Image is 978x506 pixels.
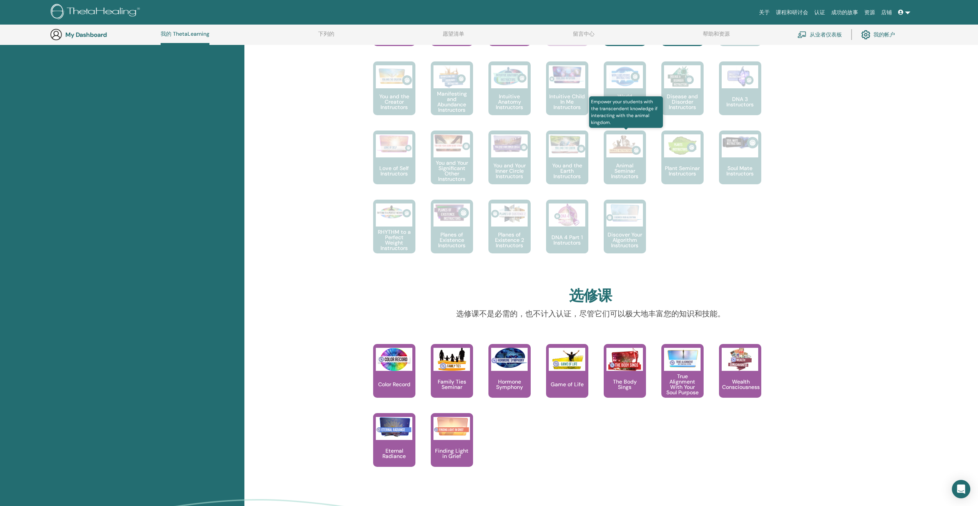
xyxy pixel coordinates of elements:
p: Manifesting and Abundance Instructors [431,91,473,112]
a: The Body Sings The Body Sings [604,344,646,413]
a: You and the Earth Instructors You and the Earth Instructors [546,131,588,200]
img: Animal Seminar Instructors [606,134,643,157]
a: 帮助和资源 [703,31,730,43]
a: Love of Self Instructors Love of Self Instructors [373,131,415,200]
a: Color Record Color Record [373,344,415,413]
img: Soul Mate Instructors [722,134,758,150]
p: You and the Creator Instructors [373,94,415,110]
a: Hormone Symphony Hormone Symphony [488,344,531,413]
p: Disease and Disorder Instructors [661,94,704,110]
img: DNA 4 Part 1 Instructors [549,203,585,227]
img: Intuitive Child In Me Instructors [549,65,585,84]
p: Hormone Symphony [488,379,531,390]
p: Game of Life [548,382,587,387]
a: You and Your Inner Circle Instructors You and Your Inner Circle Instructors [488,131,531,200]
p: You and the Earth Instructors [546,163,588,179]
a: 我的 ThetaLearning [161,31,209,45]
img: World Relations Instructors [606,65,643,88]
img: Intuitive Anatomy Instructors [491,65,528,88]
img: Family Ties Seminar [433,348,470,371]
a: 店铺 [878,5,895,20]
div: Open Intercom Messenger [952,480,970,498]
img: True Alignment With Your Soul Purpose [664,348,701,369]
a: 课程和研讨会 [773,5,811,20]
p: Wealth Consciousness [719,379,763,390]
a: Discover Your Algorithm Instructors Discover Your Algorithm Instructors [604,200,646,269]
img: You and the Creator Instructors [376,65,412,88]
p: Animal Seminar Instructors [604,163,646,179]
p: Planes of Existence 2 Instructors [488,232,531,248]
a: Eternal Radiance Eternal Radiance [373,413,415,482]
a: True Alignment With Your Soul Purpose True Alignment With Your Soul Purpose [661,344,704,413]
a: 成功的故事 [828,5,861,20]
img: You and Your Significant Other Instructors [433,134,470,152]
p: Planes of Existence Instructors [431,232,473,248]
a: Plant Seminar Instructors Plant Seminar Instructors [661,131,704,200]
a: 从业者仪表板 [797,26,842,43]
a: 我的帐户 [861,26,895,43]
a: RHYTHM to a Perfect Weight Instructors RHYTHM to a Perfect Weight Instructors [373,200,415,269]
p: True Alignment With Your Soul Purpose [661,374,704,395]
a: 下列的 [318,31,334,43]
img: The Body Sings [606,348,643,371]
img: You and Your Inner Circle Instructors [491,134,528,153]
span: Empower your students with the transcendent knowledge if interacting with the animal kingdom. [589,96,663,128]
a: Soul Mate Instructors Soul Mate Instructors [719,131,761,200]
p: 选修课不是必需的，也不计入认证，尽管它们可以极大地丰富您的知识和技能。 [425,308,756,319]
img: generic-user-icon.jpg [50,28,62,41]
a: Planes of Existence Instructors Planes of Existence Instructors [431,200,473,269]
img: Color Record [376,348,412,371]
img: Plant Seminar Instructors [664,134,701,157]
a: 留言中心 [573,31,594,43]
img: chalkboard-teacher.svg [797,31,807,38]
h2: 选修课 [569,287,612,305]
h3: My Dashboard [65,31,142,38]
a: Finding Light in Grief Finding Light in Grief [431,413,473,482]
p: RHYTHM to a Perfect Weight Instructors [373,229,415,251]
p: World Relations Instructors [604,94,646,110]
a: Planes of Existence 2 Instructors Planes of Existence 2 Instructors [488,200,531,269]
a: You and the Creator Instructors You and the Creator Instructors [373,61,415,131]
p: Color Record [375,382,413,387]
img: cog.svg [861,28,870,41]
a: Manifesting and Abundance Instructors Manifesting and Abundance Instructors [431,61,473,131]
p: DNA 3 Instructors [719,96,761,107]
p: You and Your Inner Circle Instructors [488,163,531,179]
a: 愿望清单 [443,31,464,43]
a: Game of Life Game of Life [546,344,588,413]
img: Wealth Consciousness [722,348,758,371]
img: DNA 3 Instructors [722,65,758,88]
a: World Relations Instructors World Relations Instructors [604,61,646,131]
img: Planes of Existence 2 Instructors [491,203,528,224]
p: Discover Your Algorithm Instructors [604,232,646,248]
p: The Body Sings [604,379,646,390]
img: logo.png [51,4,143,21]
img: Manifesting and Abundance Instructors [433,65,470,88]
img: Planes of Existence Instructors [433,203,470,222]
img: Disease and Disorder Instructors [664,65,701,88]
a: Intuitive Anatomy Instructors Intuitive Anatomy Instructors [488,61,531,131]
img: You and the Earth Instructors [549,134,585,154]
p: Finding Light in Grief [431,448,473,459]
p: Family Ties Seminar [431,379,473,390]
a: 关于 [756,5,773,20]
a: Wealth Consciousness Wealth Consciousness [719,344,761,413]
a: 认证 [811,5,828,20]
p: DNA 4 Part 1 Instructors [546,235,588,245]
a: You and Your Significant Other Instructors You and Your Significant Other Instructors [431,131,473,200]
img: Game of Life [549,348,585,371]
p: Love of Self Instructors [373,165,415,176]
p: Plant Seminar Instructors [661,165,704,176]
img: RHYTHM to a Perfect Weight Instructors [376,203,412,222]
a: DNA 4 Part 1 Instructors DNA 4 Part 1 Instructors [546,200,588,269]
img: Hormone Symphony [491,348,528,368]
p: Intuitive Child In Me Instructors [546,94,588,110]
p: You and Your Significant Other Instructors [431,160,473,182]
a: Intuitive Child In Me Instructors Intuitive Child In Me Instructors [546,61,588,131]
img: Eternal Radiance [376,417,412,437]
img: Love of Self Instructors [376,134,412,153]
a: Family Ties Seminar Family Ties Seminar [431,344,473,413]
p: Intuitive Anatomy Instructors [488,94,531,110]
img: Discover Your Algorithm Instructors [606,203,643,222]
a: DNA 3 Instructors DNA 3 Instructors [719,61,761,131]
